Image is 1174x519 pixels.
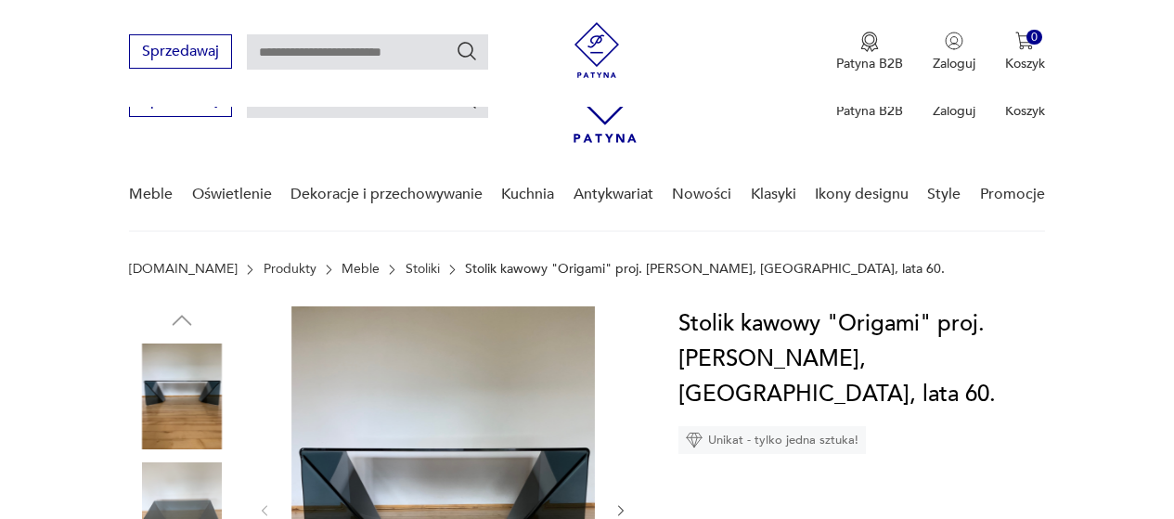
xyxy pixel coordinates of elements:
[836,32,903,72] a: Ikona medaluPatyna B2B
[290,159,483,230] a: Dekoracje i przechowywanie
[678,306,1045,412] h1: Stolik kawowy "Origami" proj. [PERSON_NAME], [GEOGRAPHIC_DATA], lata 60.
[574,159,653,230] a: Antykwariat
[456,40,478,62] button: Szukaj
[686,432,703,448] img: Ikona diamentu
[980,159,1045,230] a: Promocje
[264,262,316,277] a: Produkty
[933,32,975,72] button: Zaloguj
[129,262,238,277] a: [DOMAIN_NAME]
[836,55,903,72] p: Patyna B2B
[860,32,879,52] img: Ikona medalu
[1005,55,1045,72] p: Koszyk
[815,159,909,230] a: Ikony designu
[927,159,961,230] a: Style
[406,262,440,277] a: Stoliki
[672,159,731,230] a: Nowości
[836,102,903,120] p: Patyna B2B
[1005,32,1045,72] button: 0Koszyk
[836,32,903,72] button: Patyna B2B
[678,426,866,454] div: Unikat - tylko jedna sztuka!
[1026,30,1042,45] div: 0
[501,159,554,230] a: Kuchnia
[945,32,963,50] img: Ikonka użytkownika
[342,262,380,277] a: Meble
[129,344,235,449] img: Zdjęcie produktu Stolik kawowy "Origami" proj. Neal Small, USA, lata 60.
[1005,102,1045,120] p: Koszyk
[1015,32,1034,50] img: Ikona koszyka
[129,95,232,108] a: Sprzedawaj
[569,22,625,78] img: Patyna - sklep z meblami i dekoracjami vintage
[465,262,945,277] p: Stolik kawowy "Origami" proj. [PERSON_NAME], [GEOGRAPHIC_DATA], lata 60.
[129,46,232,59] a: Sprzedawaj
[933,102,975,120] p: Zaloguj
[129,159,173,230] a: Meble
[933,55,975,72] p: Zaloguj
[751,159,796,230] a: Klasyki
[129,34,232,69] button: Sprzedawaj
[192,159,272,230] a: Oświetlenie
